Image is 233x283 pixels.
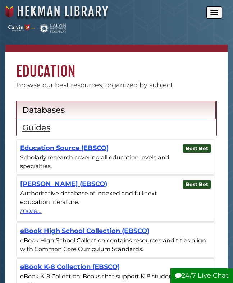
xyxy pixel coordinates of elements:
[22,105,210,115] h2: Databases
[5,45,228,52] nav: breadcrumb
[5,52,228,80] h1: Education
[17,119,216,136] a: Guides
[40,24,66,33] img: Calvin Theological Seminary
[20,263,120,271] a: eBook K-8 Collection (EBSCO)
[22,122,210,133] h2: Guides
[206,6,222,19] button: Open the menu
[20,153,211,171] div: Scholarly research covering all education levels and specialties.
[17,101,216,119] a: Databases
[20,236,211,254] div: eBook High School Collection contains resources and titles align with Common Core Curriculum Stan...
[183,180,211,189] span: Best Bet
[17,4,109,19] a: Hekman Library
[183,144,211,153] span: Best Bet
[20,206,211,216] a: more...
[20,227,149,235] a: eBook High School Collection (EBSCO)
[170,268,233,283] button: 24/7 Live Chat
[5,80,228,90] div: Browse our best resources, organized by subject
[20,180,107,188] a: [PERSON_NAME] (EBSCO)
[20,144,109,152] a: Education Source (EBSCO)
[20,189,211,207] div: Authoritative database of indexed and full-text education literature.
